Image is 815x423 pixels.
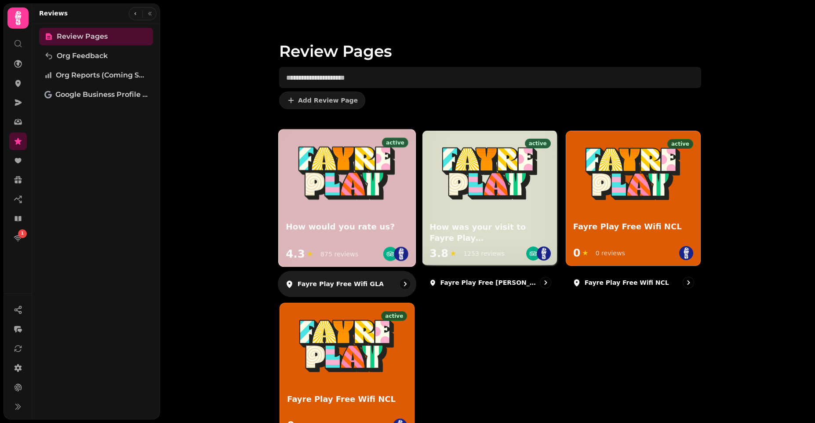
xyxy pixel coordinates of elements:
[440,145,540,201] img: How was your visit to Fayre Play Edinburgh?
[585,278,669,287] p: Fayre Play Free Wifi NCL
[39,28,153,45] a: Review Pages
[537,246,551,261] img: st.png
[463,249,505,258] div: 1253 reviews
[298,280,384,288] p: Fayre Play Free Wifi GLA
[296,144,398,202] img: How would you rate us?
[57,31,108,42] span: Review Pages
[55,89,148,100] span: Google Business Profile (Beta)
[440,278,536,287] p: Fayre Play Free [PERSON_NAME]
[526,246,540,261] img: ta-emblem@2x.png
[57,51,108,61] span: Org Feedback
[279,92,365,109] button: Add Review Page
[39,86,153,103] a: Google Business Profile (Beta)
[32,24,160,419] nav: Tabs
[39,47,153,65] a: Org Feedback
[583,145,683,202] img: Fayre Play Free Wifi NCL
[298,97,358,103] span: Add Review Page
[286,247,305,261] span: 4.3
[39,9,68,18] h2: Reviews
[21,231,24,237] span: 1
[394,247,408,261] img: st.png
[684,278,693,287] svg: go to
[573,246,581,260] span: 0
[382,138,408,147] div: active
[39,66,153,84] a: Org Reports (coming soon)
[667,139,693,149] div: active
[286,222,408,233] h3: How would you rate us?
[525,139,551,148] div: active
[9,229,27,247] a: 1
[573,221,693,232] h3: Fayre Play Free Wifi NCL
[278,129,417,297] a: activeHow would you rate us?How would you rate us?4.3★875 reviewsFayre Play Free Wifi GLA
[383,247,398,261] img: ta-emblem@2x.png
[582,248,588,258] span: ★
[320,250,358,258] div: 875 reviews
[565,130,701,295] a: activeFayre Play Free Wifi NCLFayre Play Free Wifi NCL0★0 reviewsFayre Play Free Wifi NCL
[429,222,550,244] h3: How was your visit to Fayre Play [GEOGRAPHIC_DATA]?
[279,21,701,60] h1: Review Pages
[541,278,550,287] svg: go to
[401,280,410,288] svg: go to
[429,246,448,261] span: 3.8
[307,249,313,259] span: ★
[679,246,693,260] img: st.png
[381,311,407,321] div: active
[297,317,397,374] img: Fayre Play Free Wifi NCL
[287,394,407,405] h3: Fayre Play Free Wifi NCL
[596,249,625,257] div: 0 reviews
[422,130,558,295] a: Fayre Play Free Wifi EDIactiveHow was your visit to Fayre Play Edinburgh?How was your visit to Fa...
[56,70,148,81] span: Org Reports (coming soon)
[450,248,456,259] span: ★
